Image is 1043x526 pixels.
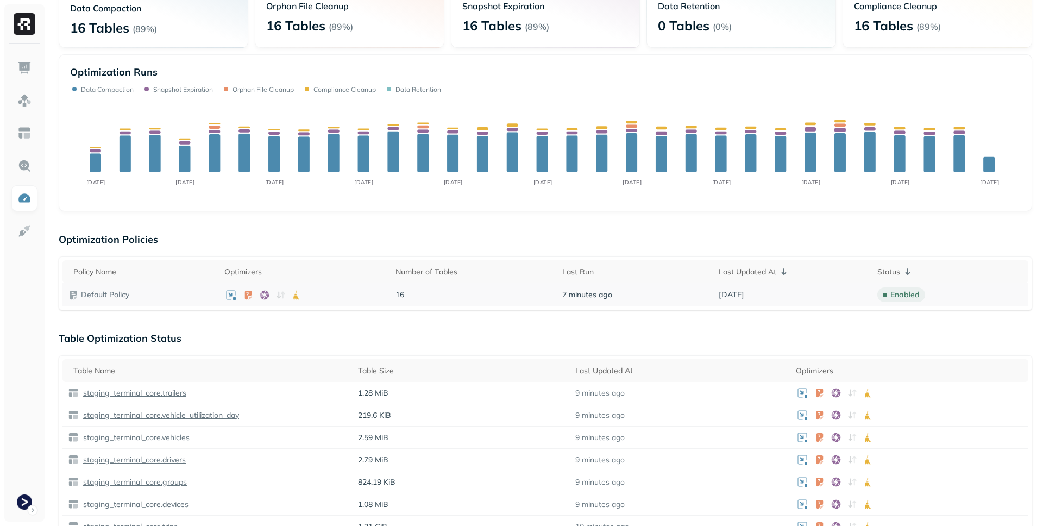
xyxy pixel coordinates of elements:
[358,388,564,398] p: 1.28 MiB
[358,364,564,377] div: Table Size
[658,17,709,34] p: 0 Tables
[81,388,186,398] p: staging_terminal_core.trailers
[68,454,79,465] img: table
[17,494,32,510] img: Terminal Staging
[562,265,708,278] div: Last Run
[313,85,376,93] p: Compliance Cleanup
[81,477,187,487] p: staging_terminal_core.groups
[79,433,190,443] a: staging_terminal_core.vehicles
[68,432,79,443] img: table
[233,85,294,93] p: Orphan File Cleanup
[17,61,32,75] img: Dashboard
[575,410,625,421] p: 9 minutes ago
[980,179,999,186] tspan: [DATE]
[224,265,385,278] div: Optimizers
[79,388,186,398] a: staging_terminal_core.trailers
[877,265,1023,278] div: Status
[354,179,373,186] tspan: [DATE]
[395,265,551,278] div: Number of Tables
[265,179,284,186] tspan: [DATE]
[17,224,32,238] img: Integrations
[81,290,129,300] a: Default Policy
[719,290,744,300] span: [DATE]
[17,159,32,173] img: Query Explorer
[575,364,785,377] div: Last Updated At
[81,410,239,421] p: staging_terminal_core.vehicle_utilization_day
[575,499,625,510] p: 9 minutes ago
[329,21,353,32] p: ( 89% )
[81,433,190,443] p: staging_terminal_core.vehicles
[266,1,433,11] p: Orphan File Cleanup
[70,66,158,78] p: Optimization Runs
[14,13,35,35] img: Ryft
[73,265,213,278] div: Policy Name
[17,191,32,205] img: Optimization
[79,455,186,465] a: staging_terminal_core.drivers
[562,290,612,300] span: 7 minutes ago
[890,290,920,300] p: enabled
[266,17,325,34] p: 16 Tables
[395,290,551,300] p: 16
[801,179,820,186] tspan: [DATE]
[854,17,913,34] p: 16 Tables
[658,1,825,11] p: Data Retention
[575,433,625,443] p: 9 minutes ago
[73,364,347,377] div: Table Name
[68,477,79,487] img: table
[81,499,189,510] p: staging_terminal_core.devices
[86,179,105,186] tspan: [DATE]
[916,21,941,32] p: ( 89% )
[533,179,552,186] tspan: [DATE]
[175,179,194,186] tspan: [DATE]
[575,388,625,398] p: 9 minutes ago
[81,85,134,93] p: Data Compaction
[17,93,32,108] img: Assets
[713,21,732,32] p: ( 0% )
[358,499,564,510] p: 1.08 MiB
[623,179,642,186] tspan: [DATE]
[462,1,629,11] p: Snapshot Expiration
[70,19,129,36] p: 16 Tables
[575,477,625,487] p: 9 minutes ago
[68,499,79,510] img: table
[17,126,32,140] img: Asset Explorer
[395,85,441,93] p: Data Retention
[854,1,1021,11] p: Compliance Cleanup
[358,477,564,487] p: 824.19 KiB
[358,410,564,421] p: 219.6 KiB
[68,410,79,421] img: table
[70,3,237,14] p: Data Compaction
[79,477,187,487] a: staging_terminal_core.groups
[712,179,731,186] tspan: [DATE]
[81,455,186,465] p: staging_terminal_core.drivers
[444,179,463,186] tspan: [DATE]
[79,410,239,421] a: staging_terminal_core.vehicle_utilization_day
[525,21,549,32] p: ( 89% )
[68,387,79,398] img: table
[575,455,625,465] p: 9 minutes ago
[358,455,564,465] p: 2.79 MiB
[153,85,213,93] p: Snapshot Expiration
[719,265,866,278] div: Last Updated At
[59,332,1032,345] p: Table Optimization Status
[133,23,157,34] p: ( 89% )
[462,17,521,34] p: 16 Tables
[79,499,189,510] a: staging_terminal_core.devices
[59,233,1032,246] p: Optimization Policies
[358,433,564,443] p: 2.59 MiB
[796,364,1023,377] div: Optimizers
[891,179,910,186] tspan: [DATE]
